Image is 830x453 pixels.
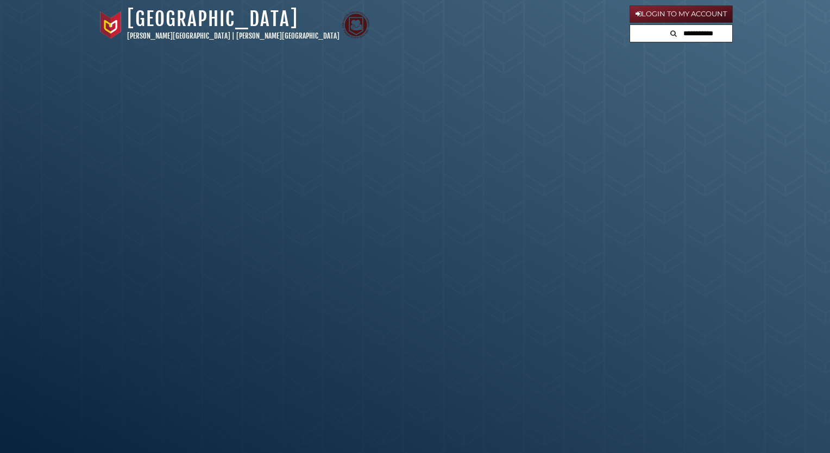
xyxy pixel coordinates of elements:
[127,32,230,40] a: [PERSON_NAME][GEOGRAPHIC_DATA]
[630,5,733,23] a: Login to My Account
[127,7,298,31] a: [GEOGRAPHIC_DATA]
[670,30,677,37] i: Search
[342,11,369,39] img: Calvin Theological Seminary
[97,11,124,39] img: Calvin University
[232,32,235,40] span: |
[236,32,339,40] a: [PERSON_NAME][GEOGRAPHIC_DATA]
[667,25,680,40] button: Search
